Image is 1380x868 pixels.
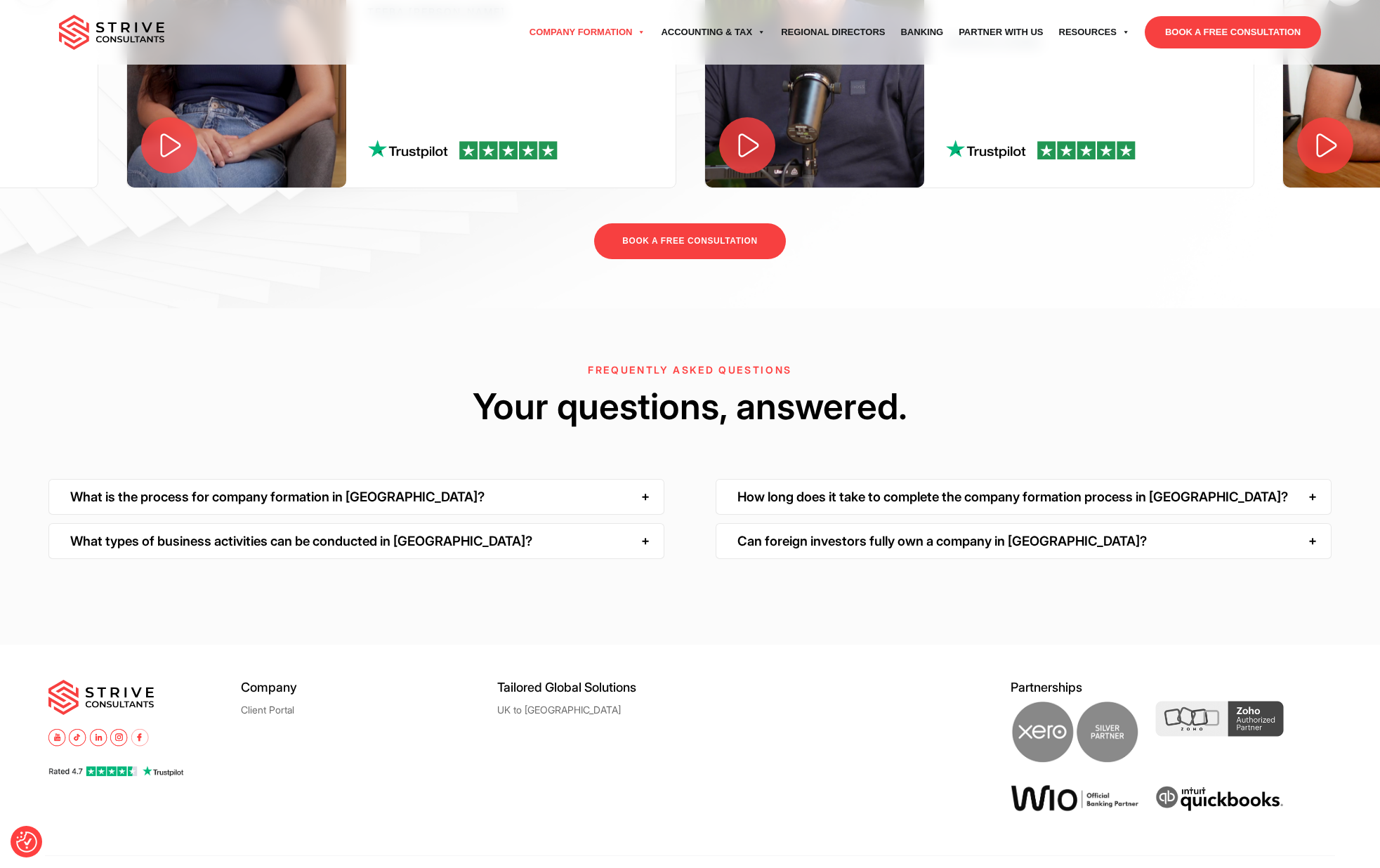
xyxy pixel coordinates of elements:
[48,479,664,515] div: What is the process for company formation in [GEOGRAPHIC_DATA]?
[1011,784,1139,812] img: Wio Offical Banking Partner
[594,223,785,259] a: BOOK A FREE CONSULTATION
[893,13,951,52] a: Banking
[497,704,621,715] a: UK to [GEOGRAPHIC_DATA]
[241,680,497,695] h5: Company
[1145,16,1321,48] a: BOOK A FREE CONSULTATION
[1155,784,1284,813] img: intuit quickbooks
[716,523,1332,559] div: Can foreign investors fully own a company in [GEOGRAPHIC_DATA]?
[716,479,1332,515] div: How long does it take to complete the company formation process in [GEOGRAPHIC_DATA]?
[241,704,294,715] a: Client Portal
[1155,701,1284,737] img: Zoho Partner
[16,831,37,853] img: Revisit consent button
[1051,13,1138,52] a: Resources
[951,13,1051,52] a: Partner with Us
[1011,680,1332,695] h5: Partnerships
[497,680,754,695] h5: Tailored Global Solutions
[773,13,893,52] a: Regional Directors
[946,139,1136,159] img: tp-review.png
[59,15,164,50] img: main-logo.svg
[16,831,37,853] button: Consent Preferences
[48,523,664,559] div: What types of business activities can be conducted in [GEOGRAPHIC_DATA]?
[653,13,773,52] a: Accounting & Tax
[368,139,558,159] img: tp-review.png
[522,13,654,52] a: Company Formation
[48,680,154,715] img: main-logo.svg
